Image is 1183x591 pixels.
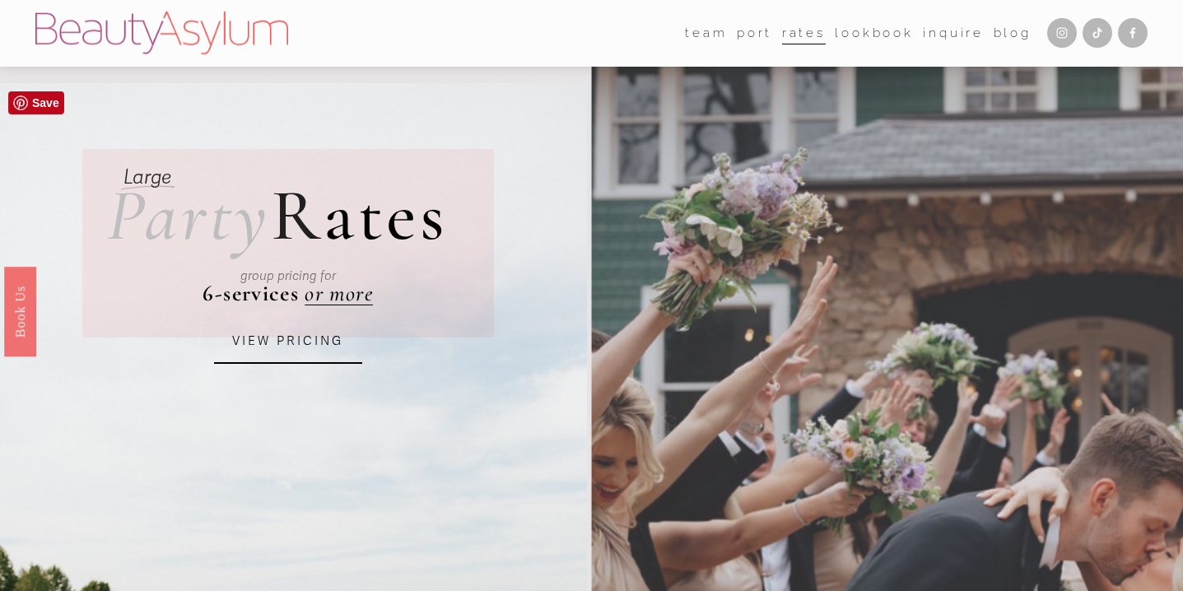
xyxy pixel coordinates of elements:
[1047,18,1077,48] a: Instagram
[214,319,362,364] a: VIEW PRICING
[782,21,826,46] a: Rates
[1083,18,1112,48] a: TikTok
[4,267,36,356] a: Book Us
[685,21,727,46] a: folder dropdown
[107,179,448,252] h2: ates
[35,12,288,54] img: Beauty Asylum | Bridal Hair &amp; Makeup Charlotte &amp; Atlanta
[271,171,324,259] span: R
[923,21,984,46] a: Inquire
[994,21,1032,46] a: Blog
[685,22,727,45] span: team
[240,268,336,283] em: group pricing for
[835,21,914,46] a: Lookbook
[123,165,171,189] em: Large
[107,171,271,259] em: Party
[8,91,64,114] a: Pin it!
[1118,18,1148,48] a: Facebook
[737,21,772,46] a: port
